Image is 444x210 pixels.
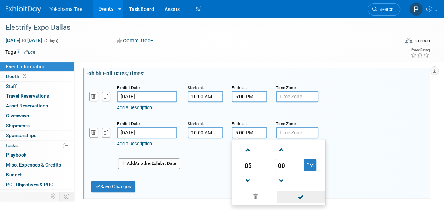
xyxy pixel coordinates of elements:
a: Booth [0,72,74,81]
img: Format-Inperson.png [405,38,412,43]
small: Time Zone: [276,121,297,126]
a: Giveaways [0,111,74,121]
span: Pick Minute [275,159,288,171]
a: Tasks [0,141,74,150]
img: Paris Hull [409,2,423,16]
td: Toggle Event Tabs [60,192,74,201]
a: Decrement Hour [242,171,255,189]
a: Search [368,3,400,16]
a: Attachments [0,190,74,199]
td: Personalize Event Tab Strip [47,192,60,201]
img: ExhibitDay [6,6,41,13]
td: Tags [5,48,35,56]
a: Add a Description [117,141,152,146]
span: Travel Reservations [6,93,49,99]
a: Done [276,192,325,202]
a: Decrement Minute [275,171,288,189]
button: AddAnotherExhibit Date [118,158,180,169]
span: to [20,37,27,43]
span: Booth [6,74,28,79]
a: Increment Minute [275,141,288,159]
button: Save Changes [91,181,135,192]
small: Starts at: [188,121,204,126]
span: Attachments [6,192,34,197]
span: Staff [6,83,17,89]
span: ROI, Objectives & ROO [6,182,53,187]
input: Time Zone [276,91,318,102]
a: Edit [24,50,35,55]
input: End Time [232,127,267,138]
a: Travel Reservations [0,91,74,101]
a: Asset Reservations [0,101,74,111]
input: Time Zone [276,127,318,138]
span: Pick Hour [242,159,255,171]
a: Budget [0,170,74,180]
span: [DATE] [DATE] [5,37,42,43]
span: Booth not reserved yet [21,74,28,79]
span: Shipments [6,123,30,128]
div: In-Person [413,38,430,43]
span: Asset Reservations [6,103,48,109]
small: Exhibit Date: [117,85,141,90]
span: Sponsorships [6,133,36,138]
div: Event Rating [410,48,430,52]
small: Ends at: [232,85,247,90]
div: Exhibit Hall Dates/Times: [86,68,430,77]
span: Playbook [6,152,26,158]
a: Misc. Expenses & Credits [0,160,74,170]
a: Event Information [0,62,74,71]
td: : [263,159,267,171]
div: Electrify Expo Dallas [3,21,393,34]
input: End Time [232,91,267,102]
small: Exhibit Date: [117,121,141,126]
a: Add a Description [117,105,152,110]
small: Starts at: [188,85,204,90]
a: Sponsorships [0,131,74,140]
input: Date [117,127,177,138]
small: Ends at: [232,121,247,126]
button: Committed [114,37,156,45]
button: PM [304,159,316,171]
input: Date [117,91,177,102]
span: Tasks [5,142,18,148]
span: (2 days) [43,39,58,43]
span: Another [135,161,152,166]
small: Time Zone: [276,85,297,90]
span: Yokohama Tire [49,6,82,12]
a: Staff [0,82,74,91]
span: Giveaways [6,113,29,118]
a: Increment Hour [242,141,255,159]
div: Event Format [368,37,430,47]
input: Start Time [188,127,223,138]
span: Event Information [6,64,46,69]
span: Budget [6,172,22,177]
a: ROI, Objectives & ROO [0,180,74,189]
span: Search [377,7,393,12]
a: Shipments [0,121,74,130]
span: Misc. Expenses & Credits [6,162,61,168]
a: Clear selection [233,192,277,202]
input: Start Time [188,91,223,102]
a: Playbook [0,150,74,160]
